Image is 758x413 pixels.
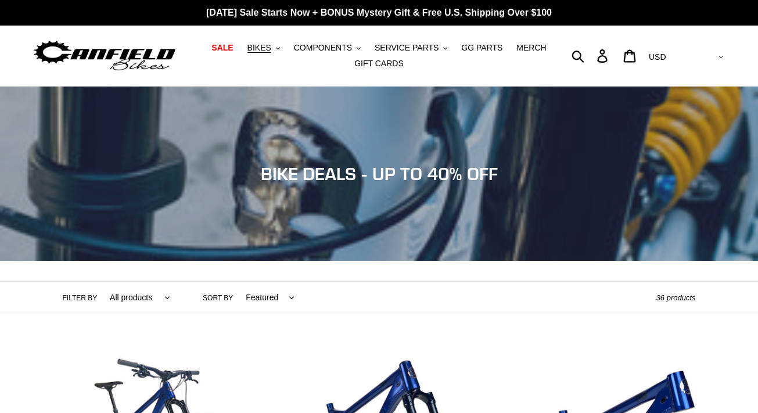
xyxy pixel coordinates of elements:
button: SERVICE PARTS [369,40,453,56]
span: GG PARTS [461,43,502,53]
a: MERCH [511,40,552,56]
a: GIFT CARDS [349,56,409,71]
span: SALE [211,43,233,53]
button: COMPONENTS [288,40,367,56]
a: SALE [206,40,239,56]
button: BIKES [242,40,286,56]
a: GG PARTS [455,40,508,56]
span: COMPONENTS [294,43,352,53]
label: Sort by [203,293,233,303]
span: BIKES [247,43,271,53]
span: MERCH [516,43,546,53]
span: GIFT CARDS [354,59,404,69]
img: Canfield Bikes [32,38,177,74]
span: 36 products [656,293,696,302]
label: Filter by [63,293,98,303]
span: BIKE DEALS - UP TO 40% OFF [261,163,498,184]
span: SERVICE PARTS [375,43,439,53]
